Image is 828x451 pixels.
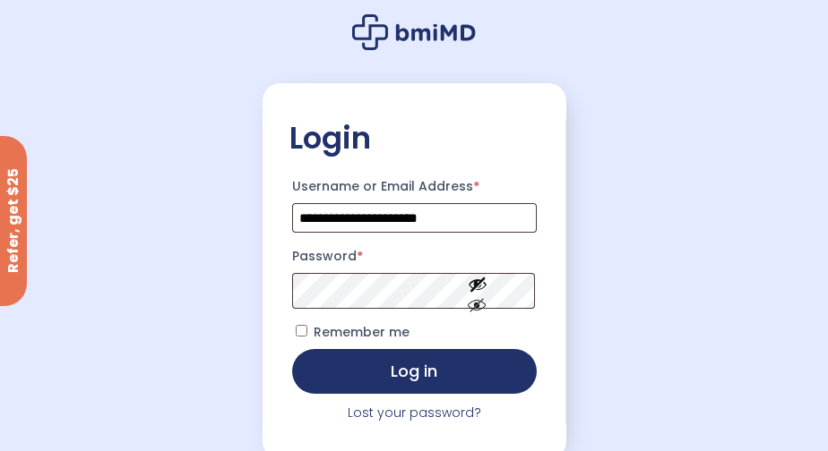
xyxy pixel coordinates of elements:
[427,260,528,322] button: Show password
[296,325,307,336] input: Remember me
[314,323,410,341] span: Remember me
[348,404,481,421] a: Lost your password?
[292,243,537,268] label: Password
[292,174,537,199] label: Username or Email Address
[292,349,537,394] button: Log in
[289,119,539,157] h2: Login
